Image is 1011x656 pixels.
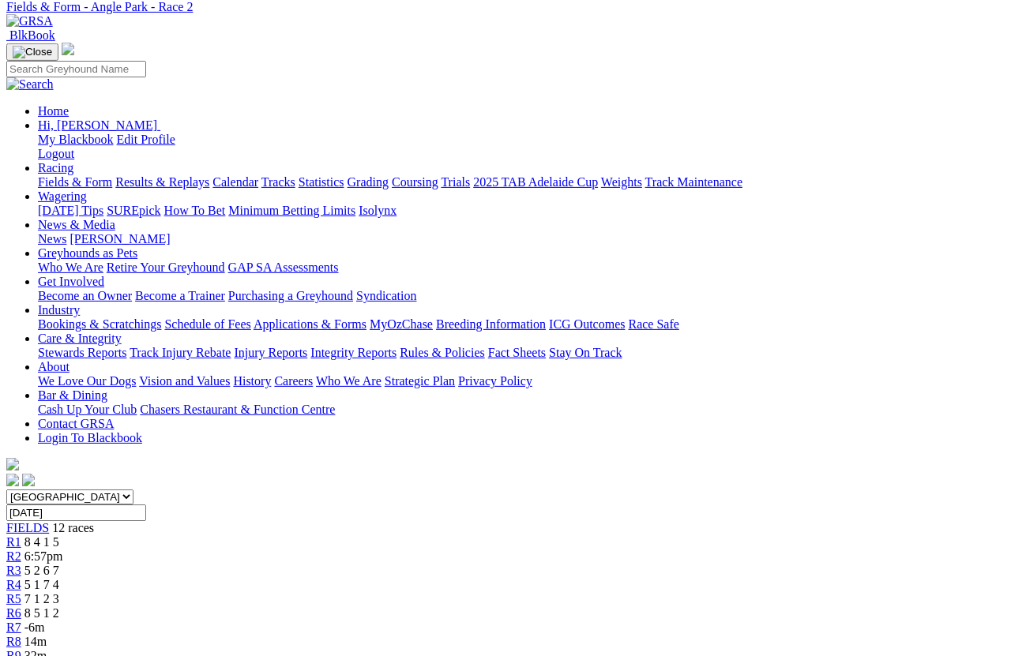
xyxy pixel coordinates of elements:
span: -6m [24,620,45,634]
a: Injury Reports [234,346,307,359]
a: Integrity Reports [310,346,397,359]
div: Bar & Dining [38,403,1005,417]
a: News [38,232,66,246]
a: How To Bet [164,204,226,217]
a: 2025 TAB Adelaide Cup [473,175,598,189]
img: Search [6,77,54,92]
span: 5 2 6 7 [24,564,59,577]
a: R1 [6,535,21,549]
a: MyOzChase [370,317,433,331]
img: Close [13,46,52,58]
a: We Love Our Dogs [38,374,136,388]
img: facebook.svg [6,474,19,486]
div: Hi, [PERSON_NAME] [38,133,1005,161]
a: R8 [6,635,21,648]
a: Fact Sheets [488,346,546,359]
div: Greyhounds as Pets [38,261,1005,275]
a: Chasers Restaurant & Function Centre [140,403,335,416]
a: GAP SA Assessments [228,261,339,274]
a: History [233,374,271,388]
a: Fields & Form [38,175,112,189]
a: Stay On Track [549,346,622,359]
a: Vision and Values [139,374,230,388]
a: R7 [6,620,21,634]
input: Select date [6,504,146,521]
a: Results & Replays [115,175,209,189]
a: Rules & Policies [400,346,485,359]
a: Strategic Plan [385,374,455,388]
a: Retire Your Greyhound [107,261,225,274]
a: Home [38,104,69,118]
img: twitter.svg [22,474,35,486]
a: My Blackbook [38,133,114,146]
a: Bar & Dining [38,388,107,402]
div: Get Involved [38,289,1005,303]
div: Wagering [38,204,1005,218]
a: Stewards Reports [38,346,126,359]
span: 14m [24,635,47,648]
input: Search [6,61,146,77]
a: Statistics [299,175,344,189]
a: R5 [6,592,21,605]
a: Race Safe [628,317,678,331]
a: BlkBook [6,28,55,42]
div: Care & Integrity [38,346,1005,360]
span: Hi, [PERSON_NAME] [38,118,157,132]
a: Privacy Policy [458,374,532,388]
a: Calendar [212,175,258,189]
a: Purchasing a Greyhound [228,289,353,302]
a: Syndication [356,289,416,302]
a: Track Maintenance [645,175,742,189]
a: [DATE] Tips [38,204,103,217]
a: Weights [601,175,642,189]
a: R3 [6,564,21,577]
a: Careers [274,374,313,388]
span: 6:57pm [24,549,63,563]
a: [PERSON_NAME] [70,232,170,246]
a: Become an Owner [38,289,132,302]
a: Schedule of Fees [164,317,250,331]
a: ICG Outcomes [549,317,625,331]
a: Coursing [392,175,438,189]
a: R4 [6,578,21,591]
a: Greyhounds as Pets [38,246,137,260]
a: Wagering [38,189,87,203]
a: Grading [348,175,389,189]
span: 8 5 1 2 [24,606,59,620]
span: 7 1 2 3 [24,592,59,605]
a: Racing [38,161,73,174]
img: logo-grsa-white.png [62,43,74,55]
a: Breeding Information [436,317,546,331]
a: Industry [38,303,80,317]
img: GRSA [6,14,53,28]
a: SUREpick [107,204,160,217]
a: About [38,360,70,373]
a: Bookings & Scratchings [38,317,161,331]
a: Isolynx [359,204,397,217]
a: Tracks [261,175,295,189]
span: 8 4 1 5 [24,535,59,549]
a: Become a Trainer [135,289,225,302]
a: R2 [6,549,21,563]
a: Login To Blackbook [38,431,142,444]
a: Minimum Betting Limits [228,204,355,217]
div: About [38,374,1005,388]
img: logo-grsa-white.png [6,458,19,470]
a: Edit Profile [117,133,175,146]
a: Cash Up Your Club [38,403,137,416]
a: Contact GRSA [38,417,114,430]
a: Logout [38,147,74,160]
button: Toggle navigation [6,43,58,61]
a: Care & Integrity [38,332,122,345]
a: Who We Are [38,261,103,274]
span: FIELDS [6,521,49,534]
a: Who We Are [316,374,381,388]
span: BlkBook [9,28,55,42]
